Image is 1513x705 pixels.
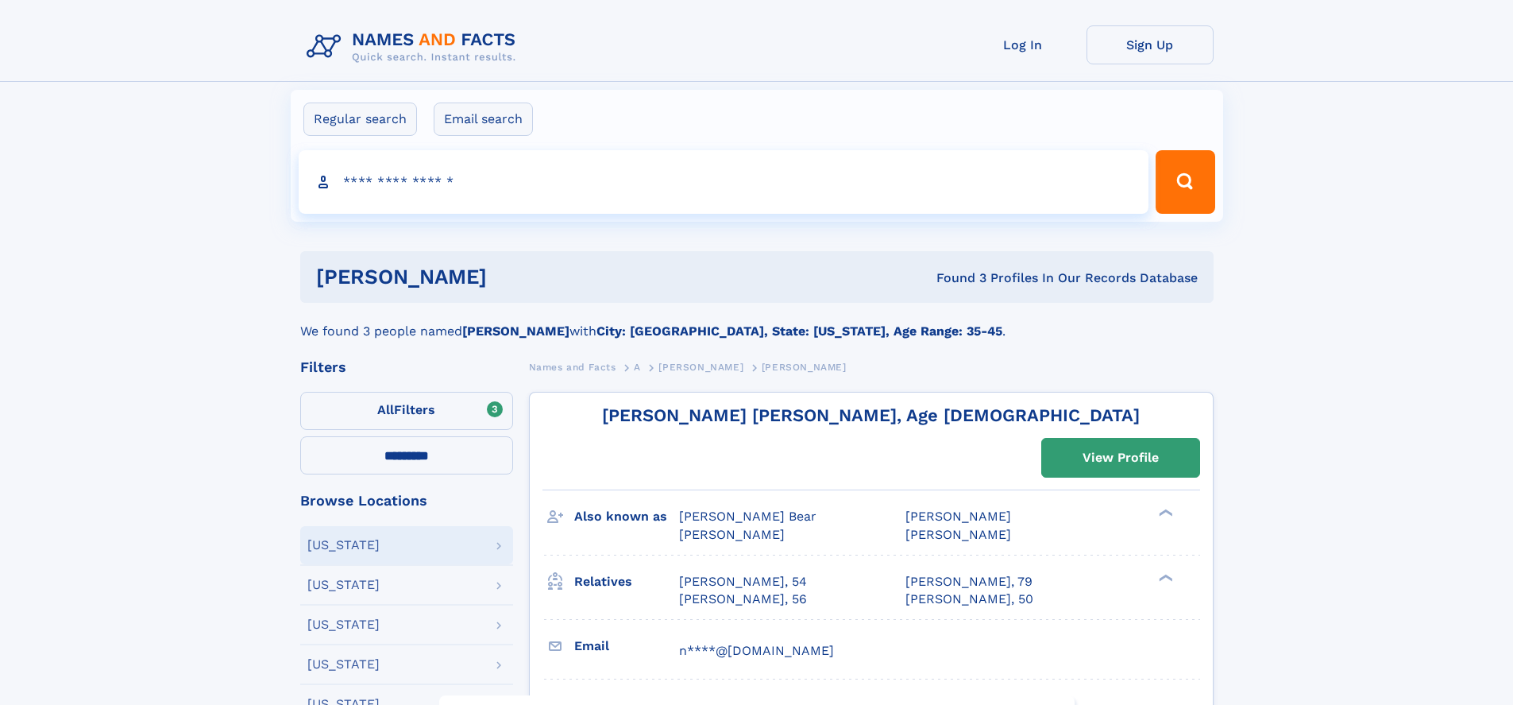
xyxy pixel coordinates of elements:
[596,323,1002,339] b: City: [GEOGRAPHIC_DATA], State: [US_STATE], Age Range: 35-45
[462,323,569,339] b: [PERSON_NAME]
[574,503,679,530] h3: Also known as
[1155,572,1174,583] div: ❯
[679,509,816,524] span: [PERSON_NAME] Bear
[1155,508,1174,518] div: ❯
[905,573,1032,591] a: [PERSON_NAME], 79
[905,527,1011,542] span: [PERSON_NAME]
[377,402,394,417] span: All
[1083,440,1159,476] div: View Profile
[316,267,712,287] h1: [PERSON_NAME]
[299,150,1149,214] input: search input
[300,303,1214,341] div: We found 3 people named with .
[679,591,807,608] a: [PERSON_NAME], 56
[307,539,380,552] div: [US_STATE]
[307,618,380,631] div: [US_STATE]
[529,357,616,377] a: Names and Facts
[602,405,1140,425] a: [PERSON_NAME] [PERSON_NAME], Age [DEMOGRAPHIC_DATA]
[658,362,743,373] span: [PERSON_NAME]
[1156,150,1214,214] button: Search Button
[307,579,380,591] div: [US_STATE]
[959,25,1087,64] a: Log In
[1042,439,1199,477] a: View Profile
[300,25,529,68] img: Logo Names and Facts
[905,509,1011,524] span: [PERSON_NAME]
[303,103,417,136] label: Regular search
[634,357,641,377] a: A
[762,362,847,373] span: [PERSON_NAME]
[300,494,513,508] div: Browse Locations
[574,633,679,660] h3: Email
[679,527,785,542] span: [PERSON_NAME]
[1087,25,1214,64] a: Sign Up
[634,362,641,373] span: A
[307,658,380,671] div: [US_STATE]
[905,591,1033,608] a: [PERSON_NAME], 50
[712,269,1198,287] div: Found 3 Profiles In Our Records Database
[574,568,679,595] h3: Relatives
[434,103,533,136] label: Email search
[679,573,807,591] a: [PERSON_NAME], 54
[658,357,743,377] a: [PERSON_NAME]
[300,360,513,374] div: Filters
[300,392,513,430] label: Filters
